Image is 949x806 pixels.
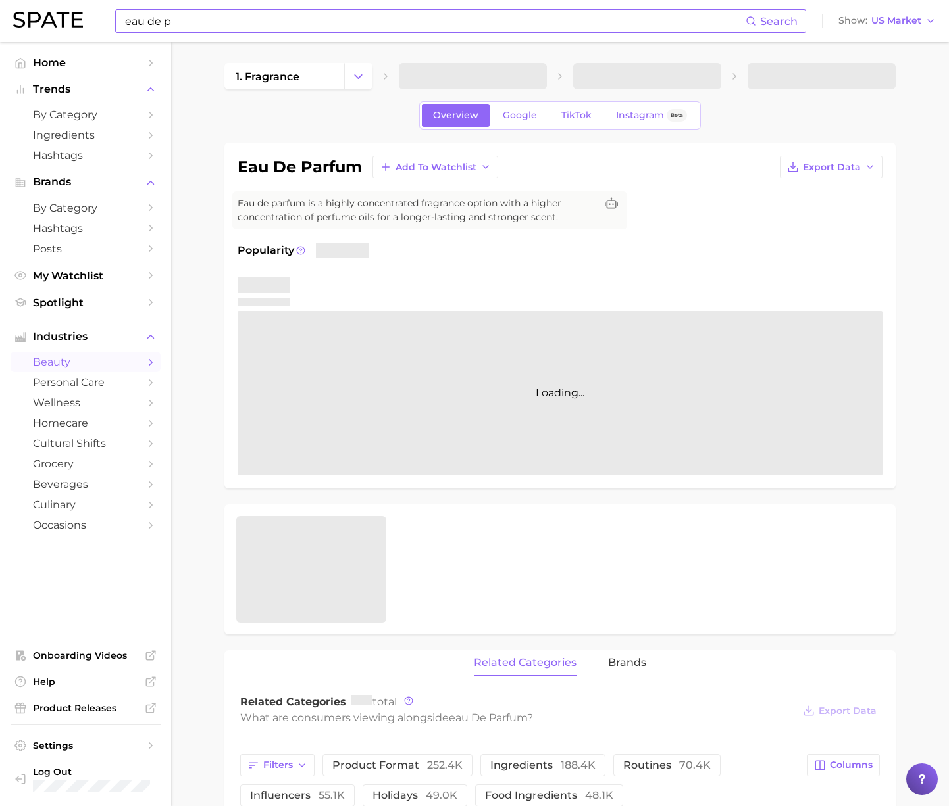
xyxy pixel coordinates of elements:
img: SPATE [13,12,83,28]
button: Export Data [800,701,880,720]
span: by Category [33,202,138,214]
a: culinary [11,494,161,515]
span: related categories [474,657,577,669]
span: Show [838,17,867,24]
a: Product Releases [11,698,161,718]
span: 188.4k [561,759,596,771]
a: grocery [11,454,161,474]
a: homecare [11,413,161,433]
button: ShowUS Market [835,12,939,30]
span: product format [332,760,463,770]
span: Onboarding Videos [33,650,138,661]
a: Settings [11,736,161,755]
a: occasions [11,515,161,535]
button: Brands [11,172,161,192]
span: Product Releases [33,702,138,714]
a: TikTok [550,104,603,127]
span: Spotlight [33,296,138,309]
a: cultural shifts [11,433,161,454]
span: Related Categories [240,696,346,708]
span: Settings [33,740,138,751]
span: Columns [830,759,873,770]
span: Export Data [819,705,877,717]
button: Industries [11,327,161,346]
span: Export Data [803,162,861,173]
a: beverages [11,474,161,494]
span: brands [608,657,646,669]
a: Overview [422,104,490,127]
h1: eau de parfum [238,159,362,175]
a: Log out. Currently logged in with e-mail yumi.toki@spate.nyc. [11,762,161,795]
span: Filters [263,759,293,770]
span: US Market [871,17,921,24]
button: Columns [807,754,880,776]
span: Beta [671,110,683,121]
span: Popularity [238,243,294,258]
span: Ingredients [33,129,138,141]
a: My Watchlist [11,266,161,286]
span: personal care [33,376,138,389]
a: InstagramBeta [605,104,698,127]
span: Instagram [616,110,664,121]
button: Change Category [344,63,372,89]
span: 55.1k [319,789,345,801]
span: Industries [33,331,138,343]
span: Posts [33,243,138,255]
span: Home [33,57,138,69]
span: routines [623,760,711,770]
span: Search [760,15,798,28]
span: occasions [33,519,138,531]
a: Google [492,104,548,127]
a: personal care [11,372,161,392]
div: What are consumers viewing alongside ? [240,709,793,726]
span: Overview [433,110,478,121]
span: Google [503,110,537,121]
span: Eau de parfum is a highly concentrated fragrance option with a higher concentration of perfume oi... [238,197,596,224]
a: Ingredients [11,125,161,145]
button: Add to Watchlist [372,156,498,178]
span: TikTok [561,110,592,121]
a: Help [11,672,161,692]
span: grocery [33,458,138,470]
span: influencers [250,790,345,801]
span: 49.0k [426,789,457,801]
span: Hashtags [33,149,138,162]
span: 252.4k [427,759,463,771]
span: beverages [33,478,138,490]
a: Spotlight [11,293,161,313]
div: Loading... [238,311,883,475]
button: Filters [240,754,315,776]
span: total [351,696,397,708]
a: Hashtags [11,218,161,239]
a: 1. fragrance [224,63,344,89]
span: ingredients [490,760,596,770]
span: by Category [33,108,138,121]
button: Trends [11,80,161,99]
span: holidays [372,790,457,801]
span: 70.4k [679,759,711,771]
span: cultural shifts [33,437,138,450]
span: wellness [33,396,138,409]
span: Log Out [33,766,150,778]
span: Hashtags [33,222,138,235]
span: homecare [33,417,138,429]
a: Home [11,53,161,73]
span: 1. fragrance [236,70,299,83]
span: beauty [33,356,138,368]
span: culinary [33,498,138,511]
span: 48.1k [585,789,613,801]
span: Help [33,676,138,688]
a: by Category [11,198,161,218]
span: Brands [33,176,138,188]
a: beauty [11,352,161,372]
a: wellness [11,392,161,413]
input: Search here for a brand, industry, or ingredient [124,10,746,32]
a: Hashtags [11,145,161,166]
a: Onboarding Videos [11,646,161,665]
span: Add to Watchlist [396,162,476,173]
span: eau de parfum [449,711,527,724]
span: My Watchlist [33,270,138,282]
a: by Category [11,105,161,125]
span: Trends [33,83,138,95]
a: Posts [11,239,161,259]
